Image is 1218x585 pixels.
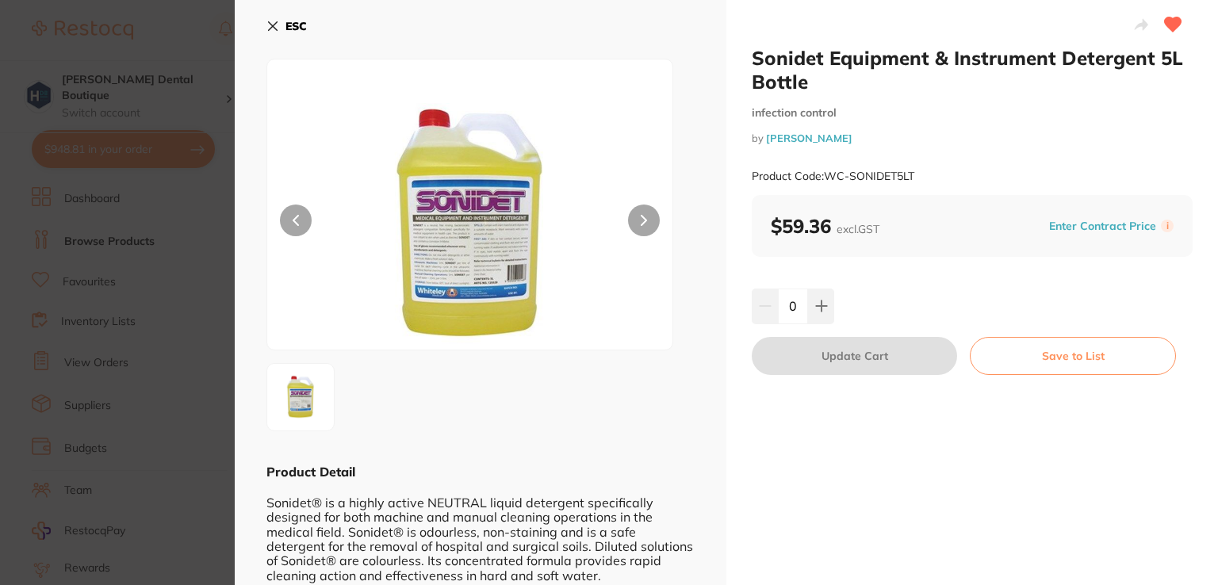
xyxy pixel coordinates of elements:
span: excl. GST [837,222,879,236]
img: RVQ1TFQuanBn [348,99,592,350]
b: $59.36 [771,214,879,238]
h2: Sonidet Equipment & Instrument Detergent 5L Bottle [752,46,1193,94]
label: i [1161,220,1174,232]
a: [PERSON_NAME] [766,132,852,144]
button: Enter Contract Price [1044,219,1161,234]
button: ESC [266,13,307,40]
b: ESC [285,19,307,33]
small: infection control [752,106,1193,120]
button: Save to List [970,337,1176,375]
b: Product Detail [266,464,355,480]
button: Update Cart [752,337,957,375]
img: RVQ1TFQuanBn [272,369,329,426]
small: by [752,132,1193,144]
small: Product Code: WC-SONIDET5LT [752,170,914,183]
